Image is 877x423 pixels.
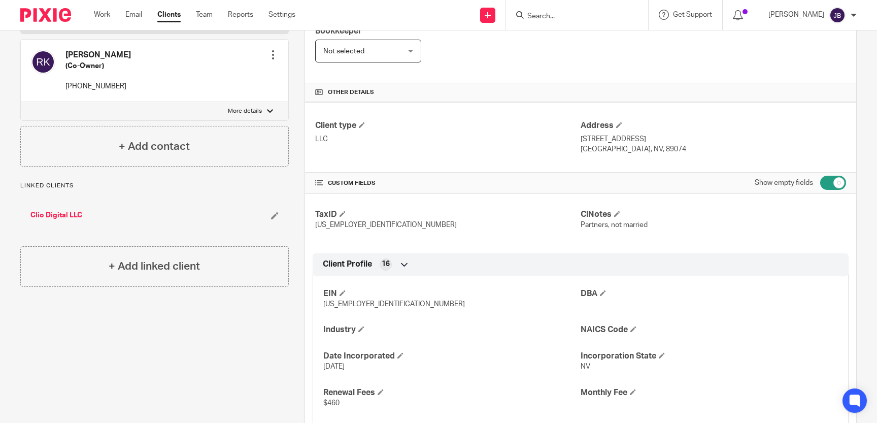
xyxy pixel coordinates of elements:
h4: Date Incorporated [323,351,581,362]
a: Clio Digital LLC [30,210,82,220]
h4: TaxID [315,209,581,220]
span: Client Profile [323,259,372,270]
h4: EIN [323,288,581,299]
h4: Address [581,120,846,131]
p: [PHONE_NUMBER] [65,81,131,91]
p: [GEOGRAPHIC_DATA], NV, 89074 [581,144,846,154]
a: Reports [228,10,253,20]
span: $460 [323,400,340,407]
p: More details [228,107,262,115]
span: Not selected [323,48,364,55]
span: NV [581,363,590,370]
p: [PERSON_NAME] [768,10,824,20]
span: Bookkeeper [315,27,362,35]
h4: [PERSON_NAME] [65,50,131,60]
a: Clients [157,10,181,20]
h4: Incorporation State [581,351,838,362]
span: [US_EMPLOYER_IDENTIFICATION_NUMBER] [323,301,465,308]
span: [US_EMPLOYER_IDENTIFICATION_NUMBER] [315,221,457,229]
span: [DATE] [323,363,345,370]
p: [STREET_ADDRESS] [581,134,846,144]
label: Show empty fields [755,178,813,188]
a: Settings [268,10,295,20]
img: svg%3E [829,7,846,23]
h4: Renewal Fees [323,387,581,398]
h4: NAICS Code [581,324,838,335]
h4: Client type [315,120,581,131]
img: svg%3E [31,50,55,74]
h5: (Co-Owner) [65,61,131,71]
a: Work [94,10,110,20]
a: Email [125,10,142,20]
img: Pixie [20,8,71,22]
span: Other details [328,88,374,96]
a: Team [196,10,213,20]
span: Get Support [673,11,712,18]
span: 16 [382,259,390,269]
input: Search [526,12,618,21]
h4: + Add linked client [109,258,200,274]
h4: ClNotes [581,209,846,220]
h4: Industry [323,324,581,335]
h4: Monthly Fee [581,387,838,398]
p: Linked clients [20,182,289,190]
h4: DBA [581,288,838,299]
span: Partners, not married [581,221,648,229]
h4: CUSTOM FIELDS [315,179,581,187]
p: LLC [315,134,581,144]
h4: + Add contact [119,139,190,154]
